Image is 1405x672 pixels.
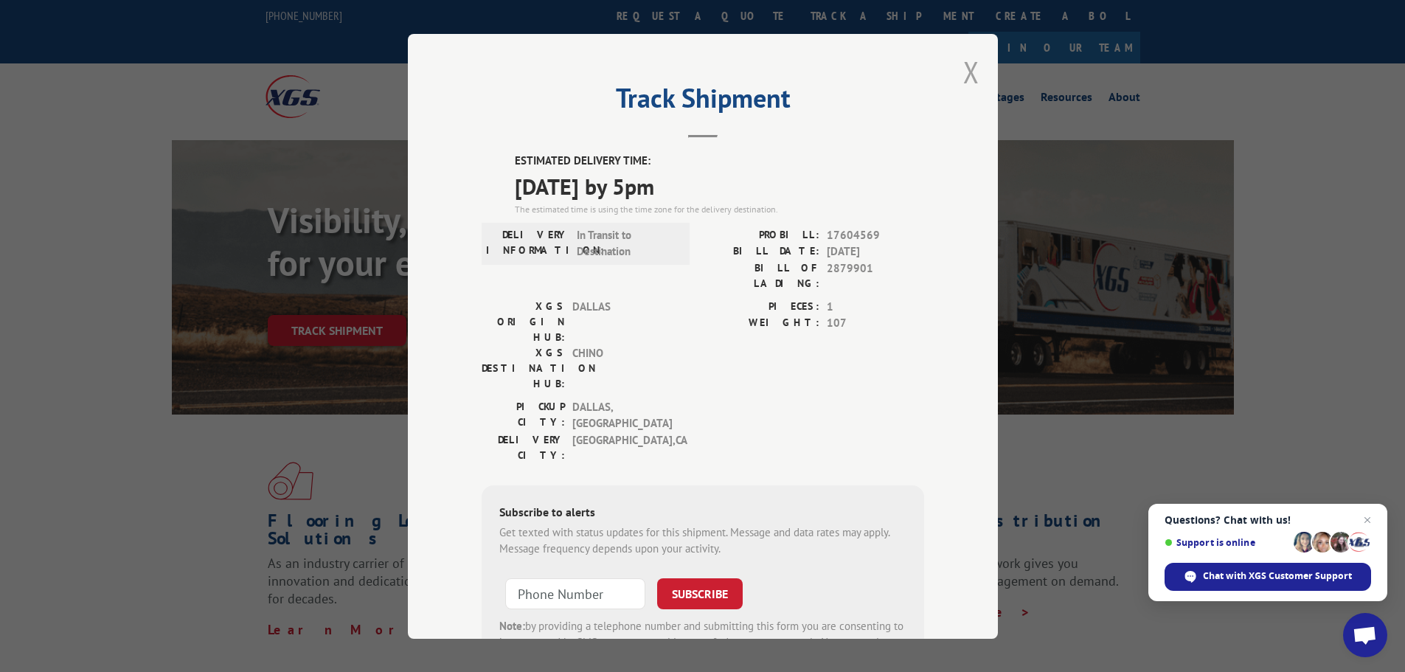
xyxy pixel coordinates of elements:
label: PROBILL: [703,226,819,243]
span: 17604569 [827,226,924,243]
span: DALLAS [572,298,672,344]
span: Support is online [1165,537,1288,548]
label: ESTIMATED DELIVERY TIME: [515,153,924,170]
label: PIECES: [703,298,819,315]
div: Chat with XGS Customer Support [1165,563,1371,591]
label: DELIVERY CITY: [482,432,565,463]
span: 1 [827,298,924,315]
strong: Note: [499,618,525,632]
label: PICKUP CITY: [482,398,565,432]
span: Close chat [1359,511,1376,529]
label: WEIGHT: [703,315,819,332]
label: DELIVERY INFORMATION: [486,226,569,260]
h2: Track Shipment [482,88,924,116]
div: by providing a telephone number and submitting this form you are consenting to be contacted by SM... [499,617,906,668]
span: Questions? Chat with us! [1165,514,1371,526]
span: In Transit to Destination [577,226,676,260]
div: Open chat [1343,613,1387,657]
label: XGS DESTINATION HUB: [482,344,565,391]
span: [DATE] [827,243,924,260]
span: Chat with XGS Customer Support [1203,569,1352,583]
label: BILL DATE: [703,243,819,260]
label: XGS ORIGIN HUB: [482,298,565,344]
input: Phone Number [505,578,645,609]
div: Get texted with status updates for this shipment. Message and data rates may apply. Message frequ... [499,524,906,557]
div: The estimated time is using the time zone for the delivery destination. [515,202,924,215]
span: DALLAS , [GEOGRAPHIC_DATA] [572,398,672,432]
div: Subscribe to alerts [499,502,906,524]
button: Close modal [963,52,979,91]
span: [DATE] by 5pm [515,169,924,202]
span: CHINO [572,344,672,391]
button: SUBSCRIBE [657,578,743,609]
label: BILL OF LADING: [703,260,819,291]
span: 107 [827,315,924,332]
span: 2879901 [827,260,924,291]
span: [GEOGRAPHIC_DATA] , CA [572,432,672,463]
